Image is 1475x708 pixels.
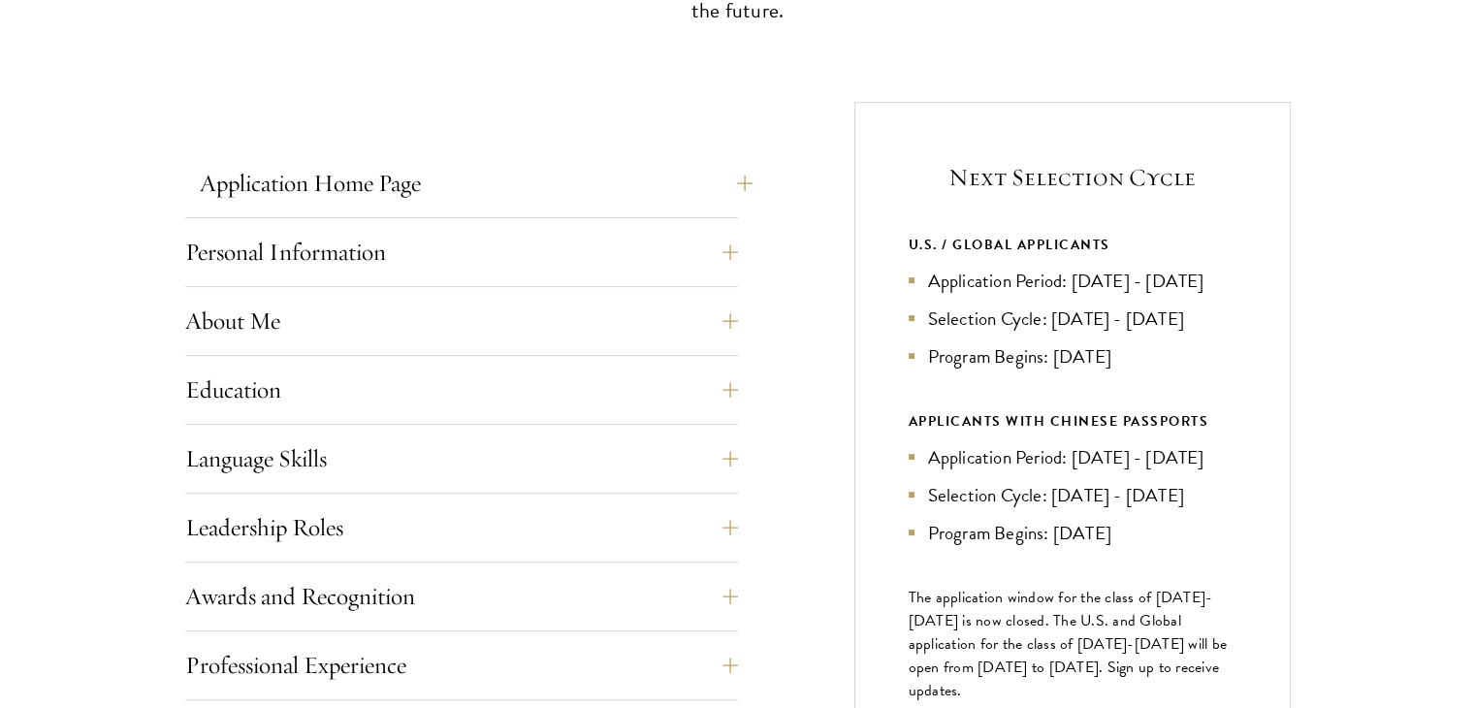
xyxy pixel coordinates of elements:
button: About Me [185,298,738,344]
div: U.S. / GLOBAL APPLICANTS [909,233,1236,257]
span: The application window for the class of [DATE]-[DATE] is now closed. The U.S. and Global applicat... [909,586,1228,702]
li: Application Period: [DATE] - [DATE] [909,267,1236,295]
h5: Next Selection Cycle [909,161,1236,194]
button: Personal Information [185,229,738,275]
button: Professional Experience [185,642,738,689]
li: Program Begins: [DATE] [909,519,1236,547]
li: Application Period: [DATE] - [DATE] [909,443,1236,471]
li: Selection Cycle: [DATE] - [DATE] [909,305,1236,333]
button: Education [185,367,738,413]
button: Language Skills [185,435,738,482]
button: Awards and Recognition [185,573,738,620]
li: Selection Cycle: [DATE] - [DATE] [909,481,1236,509]
button: Leadership Roles [185,504,738,551]
div: APPLICANTS WITH CHINESE PASSPORTS [909,409,1236,434]
li: Program Begins: [DATE] [909,342,1236,370]
button: Application Home Page [200,160,753,207]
